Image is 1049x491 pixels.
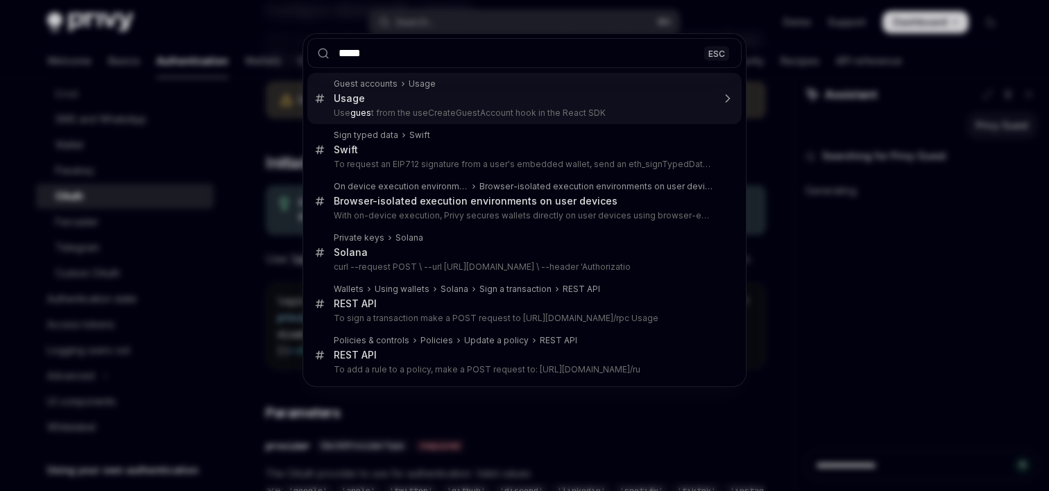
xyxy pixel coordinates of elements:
[613,313,658,323] wallet_id: /rpc Usage
[630,364,640,374] policy_id: /ru
[464,335,529,346] div: Update a policy
[334,261,713,273] p: curl --request POST \ --url [URL][DOMAIN_NAME] \ --header 'Authorizatio
[334,107,713,119] p: Use t from the useCreateGuestAccount hook in the React SDK
[334,195,617,207] div: Browser-isolated execution environments on user devices
[334,313,713,324] p: To sign a transaction make a POST request to [URL][DOMAIN_NAME]
[334,349,377,361] div: REST API
[334,159,713,170] p: To request an EIP712 signature from a user's embedded wallet, send an eth_signTypedData_v4 JSON-
[334,210,713,221] p: With on-device execution, Privy secures wallets directly on user devices using browser-enforced isol
[334,144,358,156] div: Swift
[334,78,398,89] div: Guest accounts
[334,130,398,141] div: Sign typed data
[420,335,453,346] div: Policies
[409,78,436,89] div: Usage
[395,232,423,243] div: Solana
[704,46,729,60] div: ESC
[334,92,365,105] div: Usage
[334,284,364,295] div: Wallets
[334,364,713,375] p: To add a rule to a policy, make a POST request to: [URL][DOMAIN_NAME]
[563,284,600,295] div: REST API
[334,232,384,243] div: Private keys
[540,335,577,346] div: REST API
[375,284,429,295] div: Using wallets
[334,181,468,192] div: On device execution environment
[334,298,377,310] div: REST API
[334,246,368,259] div: Solana
[334,335,409,346] div: Policies & controls
[350,107,371,118] b: gues
[409,130,430,141] div: Swift
[479,284,552,295] div: Sign a transaction
[441,284,468,295] div: Solana
[479,181,713,192] div: Browser-isolated execution environments on user devices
